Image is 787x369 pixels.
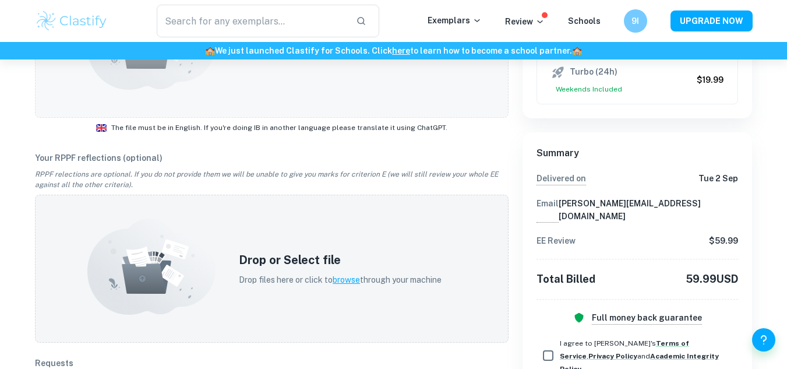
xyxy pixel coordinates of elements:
[560,339,689,360] a: Terms of Service
[35,9,109,33] img: Clastify logo
[698,172,738,185] p: Tue 2 Sep
[157,5,347,37] input: Search for any exemplars...
[35,152,509,164] p: Your RPPF reflections (optional)
[670,10,753,31] button: UPGRADE NOW
[537,197,559,223] p: We will notify you here once your review is completed
[96,124,107,132] img: ic_flag_en.svg
[624,9,647,33] button: 9I
[570,65,617,79] h6: Turbo (24h)
[551,84,693,94] span: Weekends Included
[333,275,360,284] span: browse
[537,146,739,160] h6: Summary
[428,14,482,27] p: Exemplars
[35,164,509,195] p: RPPF relections are optional. If you do not provide them we will be unable to give you marks for ...
[629,15,642,27] h6: 9I
[537,234,576,247] p: EE Review
[537,271,595,287] p: Total Billed
[709,234,738,247] p: $ 59.99
[686,271,738,287] p: 59.99 USD
[111,122,447,133] span: The file must be in English. If you're doing IB in another language please translate it using Cha...
[592,311,702,325] h6: If our review is not accurate or there are any critical mistakes, we will fully refund your payment.
[752,328,775,352] button: Help and Feedback
[568,16,601,26] a: Schools
[205,46,215,55] span: 🏫
[2,44,785,57] h6: We just launched Clastify for Schools. Click to learn how to become a school partner.
[537,55,739,104] button: Turbo (24h)Weekends Included$19.99
[537,172,586,185] p: Delivery in 3 business days. Weekends don't count. It's possible that the review will be delivere...
[392,46,410,55] a: here
[588,352,637,360] a: Privacy Policy
[572,46,582,55] span: 🏫
[697,73,724,86] h6: $19.99
[505,15,545,28] p: Review
[239,251,442,269] h5: Drop or Select file
[239,273,442,286] p: Drop files here or click to through your machine
[559,197,739,223] p: [PERSON_NAME][EMAIL_ADDRESS][DOMAIN_NAME]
